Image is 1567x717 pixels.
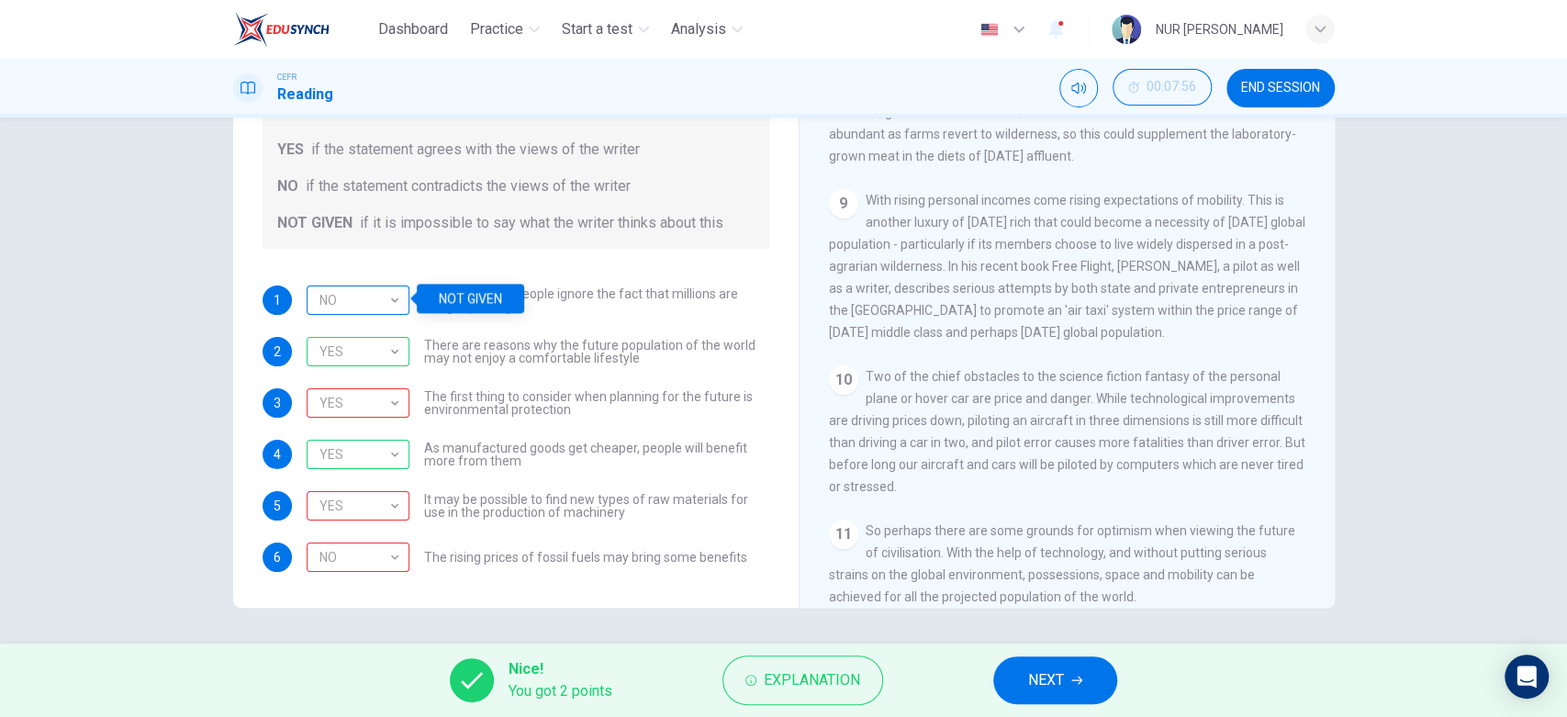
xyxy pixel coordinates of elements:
[562,18,632,40] span: Start a test
[360,212,723,234] span: if it is impossible to say what the writer thinks about this
[829,523,1295,604] span: So perhaps there are some grounds for optimism when viewing the future of civilisation. With the ...
[424,339,769,364] span: There are reasons why the future population of the world may not enjoy a comfortable lifestyle
[307,429,403,481] div: YES
[307,480,403,532] div: YES
[306,175,631,197] span: if the statement contradicts the views of the writer
[1226,69,1335,107] button: END SESSION
[277,139,304,161] span: YES
[509,680,612,702] span: You got 2 points
[274,397,281,409] span: 3
[664,13,750,46] button: Analysis
[277,71,297,84] span: CEFR
[424,390,769,416] span: The first thing to consider when planning for the future is environmental protection
[311,139,640,161] span: if the statement agrees with the views of the writer
[424,493,769,519] span: It may be possible to find new types of raw materials for use in the production of machinery
[829,520,858,549] div: 11
[1505,655,1549,699] div: Open Intercom Messenger
[277,175,298,197] span: NO
[274,499,281,512] span: 5
[463,13,547,46] button: Practice
[233,11,330,48] img: EduSynch logo
[307,491,409,521] div: NOT GIVEN
[509,658,612,680] span: Nice!
[307,274,403,327] div: NO
[277,212,353,234] span: NOT GIVEN
[307,543,409,572] div: YES
[307,337,409,366] div: YES
[307,532,403,584] div: NO
[1147,80,1196,95] span: 00:07:56
[554,13,656,46] button: Start a test
[722,655,883,705] button: Explanation
[307,326,403,378] div: YES
[993,656,1117,704] button: NEXT
[978,23,1001,37] img: en
[274,551,281,564] span: 6
[274,448,281,461] span: 4
[1112,15,1141,44] img: Profile picture
[829,365,858,395] div: 10
[307,286,409,315] div: NOT GIVEN
[424,287,769,313] span: [DATE] wealthy people ignore the fact that millions are living in poverty
[671,18,726,40] span: Analysis
[829,189,858,218] div: 9
[371,13,455,46] button: Dashboard
[829,193,1305,340] span: With rising personal incomes come rising expectations of mobility. This is another luxury of [DAT...
[378,18,448,40] span: Dashboard
[1156,18,1283,40] div: NUR [PERSON_NAME]
[424,551,747,564] span: The rising prices of fossil fuels may bring some benefits
[1113,69,1212,107] div: Hide
[307,377,403,430] div: YES
[1241,81,1320,95] span: END SESSION
[1059,69,1098,107] div: Mute
[1113,69,1212,106] button: 00:07:56
[417,284,524,313] div: NOT GIVEN
[274,345,281,358] span: 2
[470,18,523,40] span: Practice
[764,667,860,693] span: Explanation
[829,369,1305,494] span: Two of the chief obstacles to the science fiction fantasy of the personal plane or hover car are ...
[307,388,409,418] div: NO
[277,84,333,106] h1: Reading
[1028,667,1064,693] span: NEXT
[307,440,409,469] div: YES
[233,11,372,48] a: EduSynch logo
[274,294,281,307] span: 1
[424,442,769,467] span: As manufactured goods get cheaper, people will benefit more from them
